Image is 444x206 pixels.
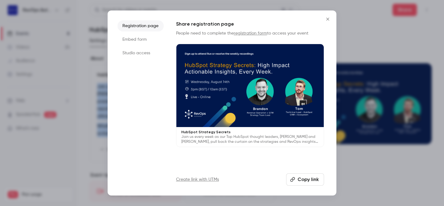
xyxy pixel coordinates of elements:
[181,130,319,134] p: HubSpot Strategy Secrets
[176,44,324,147] a: HubSpot Strategy SecretsJoin us every week as our Top HubSpot thought leaders, [PERSON_NAME] and ...
[117,47,164,59] li: Studio access
[176,20,324,28] h1: Share registration page
[176,176,219,183] a: Create link with UTMs
[176,30,324,36] p: People need to complete the to access your event
[234,31,267,35] a: registration form
[181,134,319,144] p: Join us every week as our Top HubSpot thought leaders, [PERSON_NAME] and [PERSON_NAME], pull back...
[117,20,164,31] li: Registration page
[117,34,164,45] li: Embed form
[286,173,324,186] button: Copy link
[322,13,334,25] button: Close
